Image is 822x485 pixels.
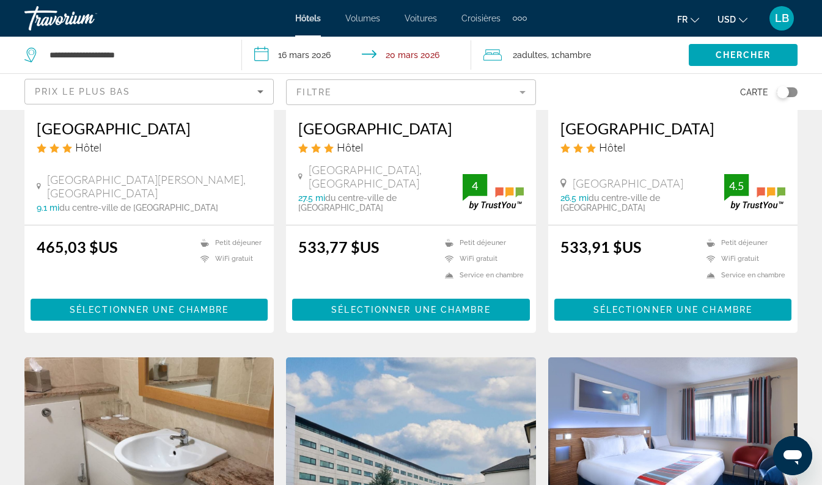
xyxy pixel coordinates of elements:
span: Sélectionner une chambre [70,305,229,315]
button: Éléments de navigation supplémentaires [513,9,527,28]
font: Service en chambre [721,271,785,279]
button: Date d’arrivée : 16 mars 2026 Date de départ : 20 mars 2026 [242,37,472,73]
span: LB [775,12,789,24]
span: 9.1 mi [37,203,59,213]
button: Basculer la carte [768,87,798,98]
img: trustyou-badge.svg [724,174,785,210]
span: Hôtel [599,140,625,154]
a: Hôtels [295,13,321,23]
font: WiFi gratuit [215,255,253,263]
div: Hôtel 3 étoiles [37,140,262,154]
span: Hôtel [75,140,101,154]
button: Menu utilisateur [766,5,798,31]
a: [GEOGRAPHIC_DATA] [37,119,262,137]
iframe: Bouton de lancement de la fenêtre de messagerie [773,436,812,475]
font: Petit déjeuner [721,239,768,247]
ins: 533,91 $US [560,238,641,256]
span: Sélectionner une chambre [331,305,490,315]
span: [GEOGRAPHIC_DATA], [GEOGRAPHIC_DATA] [309,163,463,190]
font: WiFi gratuit [460,255,497,263]
button: Chercher [689,44,798,66]
a: [GEOGRAPHIC_DATA] [560,119,785,137]
ins: 465,03 $US [37,238,117,256]
ins: 533,77 $US [298,238,379,256]
button: Changer la langue [677,10,699,28]
button: Filtre [286,79,535,106]
div: Hôtel 3 étoiles [560,140,785,154]
font: , 1 [547,50,555,60]
span: USD [717,15,736,24]
font: Service en chambre [460,271,524,279]
mat-select: Trier par [35,84,263,99]
button: Changer de devise [717,10,747,28]
span: Adultes [517,50,547,60]
span: [GEOGRAPHIC_DATA][PERSON_NAME], [GEOGRAPHIC_DATA] [47,173,262,200]
span: Fr [677,15,688,24]
a: Travorium [24,2,147,34]
font: Petit déjeuner [460,239,506,247]
button: Sélectionner une chambre [554,299,791,321]
button: Sélectionner une chambre [31,299,268,321]
div: Hôtel 3 étoiles [298,140,523,154]
button: Sélectionner une chambre [292,299,529,321]
font: Petit déjeuner [215,239,262,247]
button: Voyageurs : 2 adultes, 0 enfants [471,37,689,73]
font: WiFi gratuit [721,255,759,263]
div: 4.5 [724,178,749,193]
a: Voitures [405,13,437,23]
span: du centre-ville de [GEOGRAPHIC_DATA] [560,193,660,213]
a: [GEOGRAPHIC_DATA] [298,119,523,137]
a: Croisières [461,13,501,23]
span: [GEOGRAPHIC_DATA] [573,177,683,190]
span: Sélectionner une chambre [593,305,752,315]
span: du centre-ville de [GEOGRAPHIC_DATA] [298,193,397,213]
a: Sélectionner une chambre [31,301,268,315]
span: Chercher [716,50,771,60]
span: Hôtel [337,140,363,154]
span: Chambre [555,50,591,60]
img: trustyou-badge.svg [463,174,524,210]
span: Carte [740,84,768,101]
span: du centre-ville de [GEOGRAPHIC_DATA] [59,203,218,213]
a: Sélectionner une chambre [554,301,791,315]
div: 4 [463,178,487,193]
a: Sélectionner une chambre [292,301,529,315]
span: 26.5 mi [560,193,589,203]
span: Prix le plus bas [35,87,131,97]
span: 27.5 mi [298,193,325,203]
a: Volumes [345,13,380,23]
font: 2 [513,50,517,60]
